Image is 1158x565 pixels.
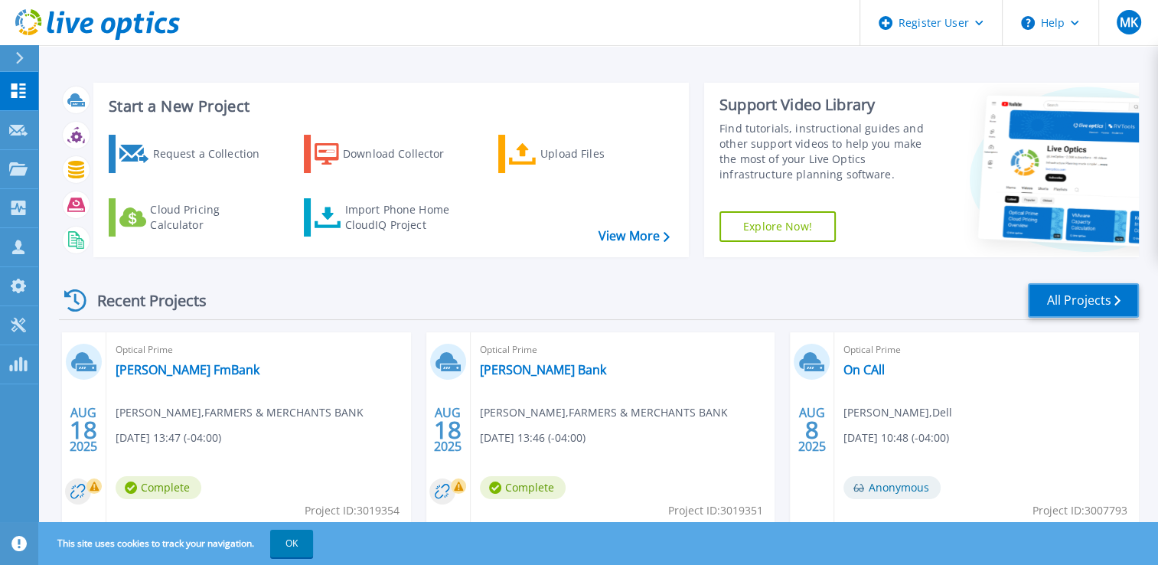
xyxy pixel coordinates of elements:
div: AUG 2025 [798,402,827,458]
a: [PERSON_NAME] Bank [480,362,606,377]
span: Optical Prime [843,341,1130,358]
span: Complete [480,476,566,499]
span: 18 [434,423,462,436]
span: [PERSON_NAME] , FARMERS & MERCHANTS BANK [480,404,728,421]
span: [DATE] 10:48 (-04:00) [843,429,949,446]
a: Download Collector [304,135,475,173]
span: Optical Prime [480,341,766,358]
span: This site uses cookies to track your navigation. [42,530,313,557]
div: Support Video Library [719,95,938,115]
div: Cloud Pricing Calculator [150,202,272,233]
span: Project ID: 3019354 [305,502,400,519]
span: MK [1119,16,1137,28]
div: Import Phone Home CloudIQ Project [344,202,464,233]
a: Cloud Pricing Calculator [109,198,279,237]
span: [DATE] 13:47 (-04:00) [116,429,221,446]
span: Optical Prime [116,341,402,358]
a: Explore Now! [719,211,836,242]
a: Request a Collection [109,135,279,173]
span: [PERSON_NAME] , FARMERS & MERCHANTS BANK [116,404,364,421]
div: AUG 2025 [69,402,98,458]
div: AUG 2025 [433,402,462,458]
span: [DATE] 13:46 (-04:00) [480,429,586,446]
div: Download Collector [343,139,465,169]
span: Anonymous [843,476,941,499]
a: [PERSON_NAME] FmBank [116,362,259,377]
span: Complete [116,476,201,499]
a: Upload Files [498,135,669,173]
div: Recent Projects [59,282,227,319]
span: 18 [70,423,97,436]
div: Find tutorials, instructional guides and other support videos to help you make the most of your L... [719,121,938,182]
a: View More [599,229,670,243]
span: [PERSON_NAME] , Dell [843,404,952,421]
span: 8 [805,423,819,436]
a: All Projects [1028,283,1139,318]
div: Request a Collection [152,139,275,169]
div: Upload Files [540,139,663,169]
span: Project ID: 3007793 [1032,502,1127,519]
button: OK [270,530,313,557]
a: On CAll [843,362,885,377]
span: Project ID: 3019351 [668,502,763,519]
h3: Start a New Project [109,98,669,115]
